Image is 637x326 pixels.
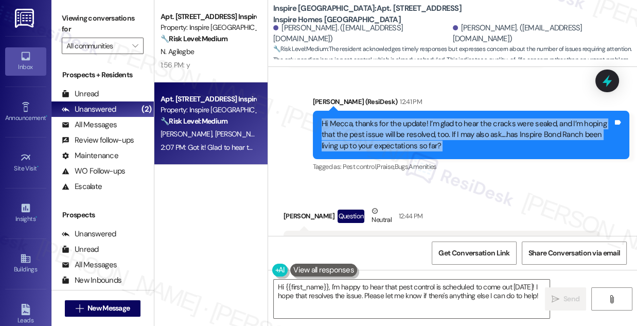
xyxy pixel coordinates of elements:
input: All communities [66,38,127,54]
div: (2) [139,101,154,117]
textarea: Hi {{first_name}}, I'm happy to hear that pest control is scheduled to come out [DATE]! I hope th... [274,280,550,318]
div: 12:44 PM [396,211,423,221]
span: • [36,214,37,221]
span: [PERSON_NAME] [215,129,267,139]
span: Pest control , [343,162,377,171]
button: Send [545,287,586,311]
div: [PERSON_NAME]. ([EMAIL_ADDRESS][DOMAIN_NAME]) [273,23,450,45]
img: ResiDesk Logo [15,9,36,28]
a: Site Visit • [5,149,46,177]
div: 1:56 PM: y [161,60,190,70]
div: Property: Inspire [GEOGRAPHIC_DATA] [161,105,256,115]
span: N. Agilegbe [161,47,194,56]
div: All Messages [62,119,117,130]
div: All Messages [62,260,117,270]
span: Send [563,294,579,304]
div: Hi Mecca, thanks for the update! I’m glad to hear the cracks were sealed, and I’m hoping that the... [322,118,613,151]
div: WO Follow-ups [62,166,125,177]
div: Escalate [62,181,102,192]
span: Get Conversation Link [438,248,509,259]
div: Maintenance [62,150,118,161]
div: Prospects + Residents [51,70,154,80]
i:  [608,295,615,303]
i:  [76,304,83,313]
span: Praise , [377,162,394,171]
span: Bugs , [395,162,409,171]
span: : The resident acknowledges timely responses but expresses concern about the number of issues req... [273,44,637,66]
div: Tagged as: [313,159,629,174]
div: Neutral [369,205,393,227]
span: Share Conversation via email [528,248,620,259]
div: [PERSON_NAME]. ([EMAIL_ADDRESS][DOMAIN_NAME]) [453,23,630,45]
a: Inbox [5,47,46,75]
label: Viewing conversations for [62,10,144,38]
i:  [132,42,138,50]
button: New Message [65,300,141,317]
div: Unanswered [62,104,116,115]
span: New Message [87,303,130,314]
div: Unread [62,89,99,99]
div: [PERSON_NAME] [284,205,600,231]
div: Unread [62,244,99,255]
div: 12:41 PM [397,96,422,107]
a: Buildings [5,250,46,278]
span: • [37,163,39,170]
div: Property: Inspire [GEOGRAPHIC_DATA] [161,22,256,33]
div: Unanswered [62,229,116,239]
button: Get Conversation Link [432,242,516,265]
strong: 🔧 Risk Level: Medium [273,45,328,53]
div: Apt. [STREET_ADDRESS] Inspire Homes [GEOGRAPHIC_DATA] [161,94,256,105]
div: Review follow-ups [62,135,134,146]
strong: 🔧 Risk Level: Medium [161,116,227,126]
b: Inspire [GEOGRAPHIC_DATA]: Apt. [STREET_ADDRESS] Inspire Homes [GEOGRAPHIC_DATA] [273,3,479,25]
a: Insights • [5,199,46,227]
div: [PERSON_NAME] (ResiDesk) [313,96,629,111]
div: Question [338,210,365,222]
div: 2:07 PM: Got it! Glad to hear that’s the only thing left. Hopefully, [DATE] pest control visit wi... [161,143,591,152]
span: • [46,113,47,120]
strong: 🔧 Risk Level: Medium [161,34,227,43]
span: [PERSON_NAME] [161,129,215,139]
div: Prospects [51,210,154,220]
span: Amenities [409,162,436,171]
div: Apt. [STREET_ADDRESS] Inspire Homes [GEOGRAPHIC_DATA] [161,11,256,22]
button: Share Conversation via email [522,242,627,265]
i:  [552,295,559,303]
div: New Inbounds [62,275,121,286]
